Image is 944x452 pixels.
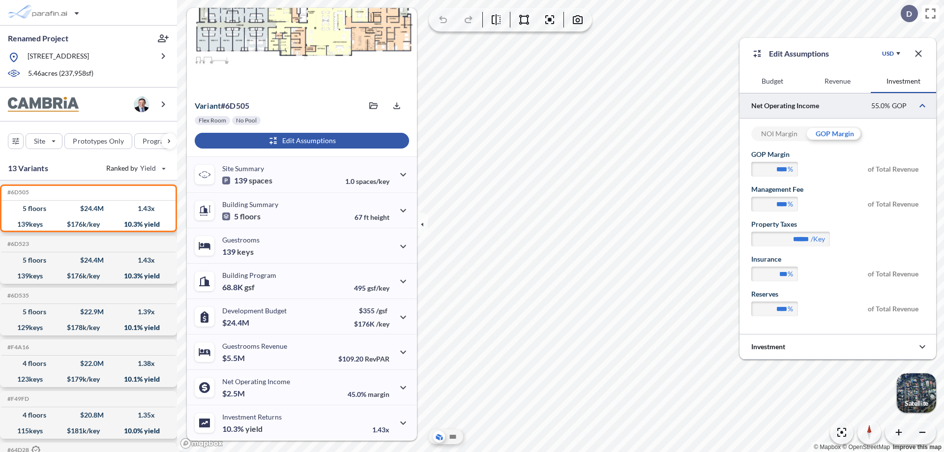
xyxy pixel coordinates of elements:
span: margin [368,390,389,398]
span: spaces/key [356,177,389,185]
p: 495 [354,284,389,292]
img: Switcher Image [897,373,936,413]
p: 1.0 [345,177,389,185]
p: Guestrooms [222,236,260,244]
button: Investment [871,69,936,93]
img: BrandImage [8,97,79,112]
span: keys [237,247,254,257]
p: Building Program [222,271,276,279]
p: 68.8K [222,282,255,292]
h5: Click to copy the code [5,189,29,196]
p: 67 [354,213,389,221]
span: floors [240,211,261,221]
h5: Click to copy the code [5,241,29,247]
p: Satellite [905,399,928,407]
label: % [788,199,793,209]
p: Site Summary [222,164,264,173]
span: gsf [244,282,255,292]
p: Site [34,136,45,146]
button: Site [26,133,62,149]
label: /key [811,234,825,244]
p: Renamed Project [8,33,68,44]
p: 5 [222,211,261,221]
div: GOP Margin [807,126,862,141]
span: spaces [249,176,272,185]
span: ft [364,213,369,221]
p: 13 Variants [8,162,48,174]
span: of Total Revenue [868,162,924,184]
button: Ranked by Yield [98,160,172,176]
label: Management Fee [751,184,803,194]
button: Edit Assumptions [195,133,409,149]
p: 10.3% [222,424,263,434]
span: of Total Revenue [868,197,924,219]
div: USD [882,50,894,58]
label: GOP Margin [751,150,790,159]
p: Prototypes Only [73,136,124,146]
span: of Total Revenue [868,267,924,289]
p: Flex Room [199,117,226,124]
p: $109.20 [338,355,389,363]
button: Budget [739,69,805,93]
p: No Pool [236,117,257,124]
p: 45.0% [348,390,389,398]
a: Mapbox [814,444,841,451]
p: $2.5M [222,389,246,398]
button: Switcher ImageSatellite [897,373,936,413]
button: Site Plan [447,431,459,443]
label: Reserves [751,289,778,299]
button: Aerial View [433,431,445,443]
p: 139 [222,247,254,257]
span: Variant [195,101,221,110]
span: gsf/key [367,284,389,292]
div: NOI Margin [751,126,807,141]
p: Net Operating Income [222,377,290,386]
p: Investment [751,342,785,352]
span: height [370,213,389,221]
label: % [788,304,793,314]
p: $24.4M [222,318,251,328]
p: $5.5M [222,353,246,363]
span: yield [245,424,263,434]
span: /key [376,320,389,328]
button: Program [134,133,187,149]
p: $176K [354,320,389,328]
a: Mapbox homepage [180,438,223,449]
button: Prototypes Only [64,133,132,149]
span: Yield [140,163,156,173]
p: 139 [222,176,272,185]
p: Program [143,136,170,146]
img: user logo [134,96,149,112]
span: of Total Revenue [868,301,924,324]
p: Building Summary [222,200,278,209]
button: Revenue [805,69,870,93]
h5: Click to copy the code [5,292,29,299]
h5: Click to copy the code [5,395,29,402]
p: Investment Returns [222,413,282,421]
span: RevPAR [365,355,389,363]
p: 1.43x [372,425,389,434]
span: /gsf [376,306,387,315]
p: [STREET_ADDRESS] [28,51,89,63]
label: Insurance [751,254,781,264]
label: % [788,164,793,174]
p: Development Budget [222,306,287,315]
p: D [906,9,912,18]
h5: Click to copy the code [5,344,29,351]
p: $355 [354,306,389,315]
p: # 6d505 [195,101,249,111]
p: Guestrooms Revenue [222,342,287,350]
a: Improve this map [893,444,942,451]
label: Property Taxes [751,219,797,229]
a: OpenStreetMap [842,444,890,451]
label: % [788,269,793,279]
p: Edit Assumptions [769,48,829,60]
p: 5.46 acres ( 237,958 sf) [28,68,93,79]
